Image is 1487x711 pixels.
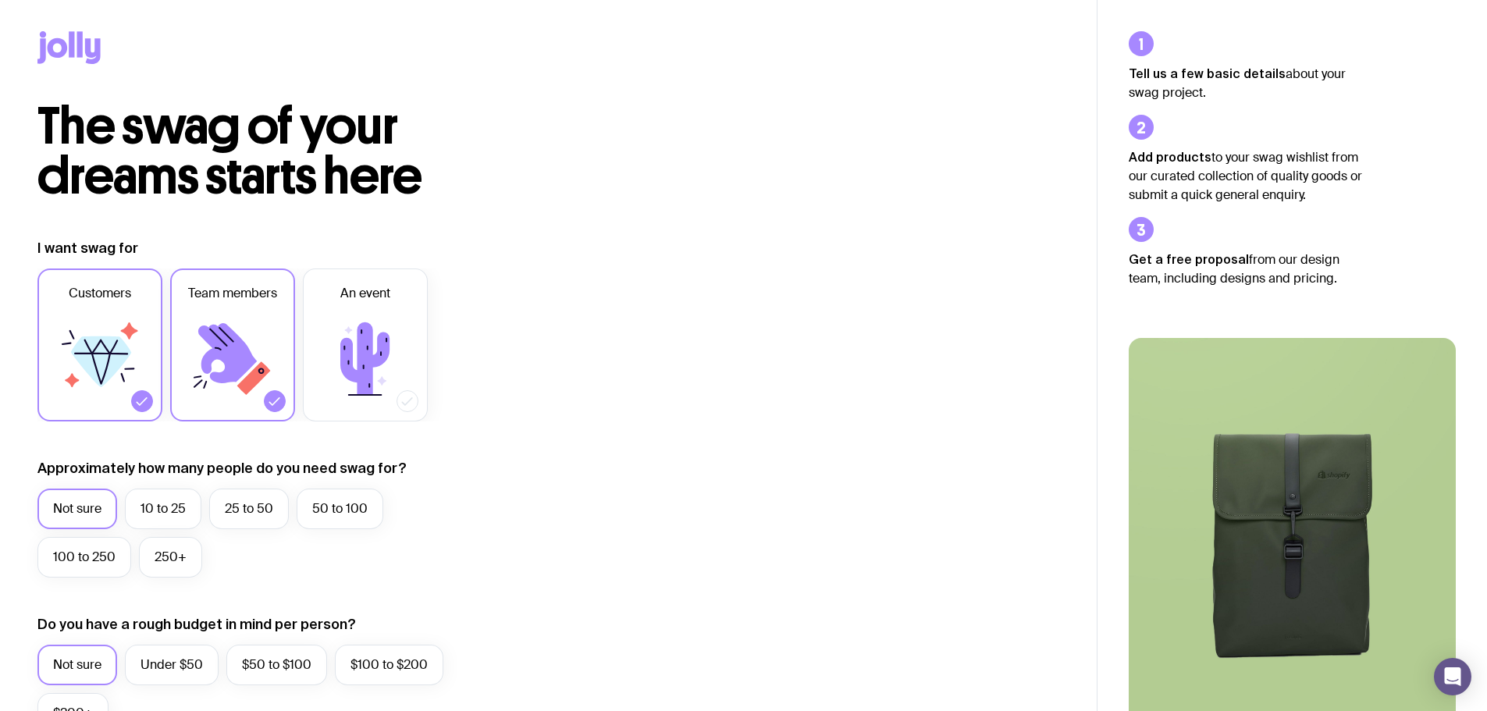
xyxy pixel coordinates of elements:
[1434,658,1471,695] div: Open Intercom Messenger
[37,489,117,529] label: Not sure
[340,284,390,303] span: An event
[37,239,138,258] label: I want swag for
[209,489,289,529] label: 25 to 50
[1129,252,1249,266] strong: Get a free proposal
[37,537,131,578] label: 100 to 250
[1129,150,1211,164] strong: Add products
[1129,66,1286,80] strong: Tell us a few basic details
[37,95,422,207] span: The swag of your dreams starts here
[37,459,407,478] label: Approximately how many people do you need swag for?
[125,489,201,529] label: 10 to 25
[188,284,277,303] span: Team members
[1129,148,1363,204] p: to your swag wishlist from our curated collection of quality goods or submit a quick general enqu...
[139,537,202,578] label: 250+
[125,645,219,685] label: Under $50
[335,645,443,685] label: $100 to $200
[1129,64,1363,102] p: about your swag project.
[1129,250,1363,288] p: from our design team, including designs and pricing.
[37,615,356,634] label: Do you have a rough budget in mind per person?
[69,284,131,303] span: Customers
[226,645,327,685] label: $50 to $100
[37,645,117,685] label: Not sure
[297,489,383,529] label: 50 to 100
